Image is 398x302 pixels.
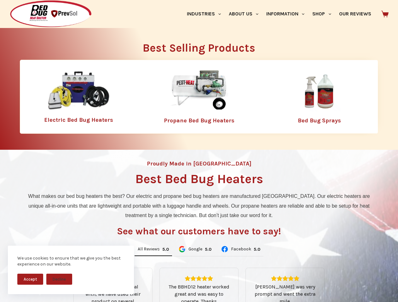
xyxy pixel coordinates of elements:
[135,173,263,185] h1: Best Bed Bug Heaters
[162,247,169,252] div: Rating: 5.0 out of 5
[188,247,202,251] span: Google
[147,161,251,166] h4: Proudly Made in [GEOGRAPHIC_DATA]
[17,255,124,267] div: We use cookies to ensure that we give you the best experience on our website.
[5,3,24,21] button: Open LiveChat chat widget
[46,274,72,285] button: Decline
[162,247,169,252] div: 5.0
[20,42,378,53] h2: Best Selling Products
[253,276,317,281] div: Rating: 5.0 out of 5
[44,116,113,123] a: Electric Bed Bug Heaters
[164,117,234,124] a: Propane Bed Bug Heaters
[17,274,43,285] button: Accept
[23,192,375,220] p: What makes our bed bug heaters the best? Our electric and propane bed bug heaters are manufacture...
[117,226,281,236] h3: See what our customers have to say!
[205,247,211,252] div: 5.0
[298,117,341,124] a: Bed Bug Sprays
[254,247,260,252] div: 5.0
[231,247,251,251] span: Facebook
[167,276,231,281] div: Rating: 5.0 out of 5
[254,247,260,252] div: Rating: 5.0 out of 5
[138,247,160,251] span: All Reviews
[205,247,211,252] div: Rating: 5.0 out of 5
